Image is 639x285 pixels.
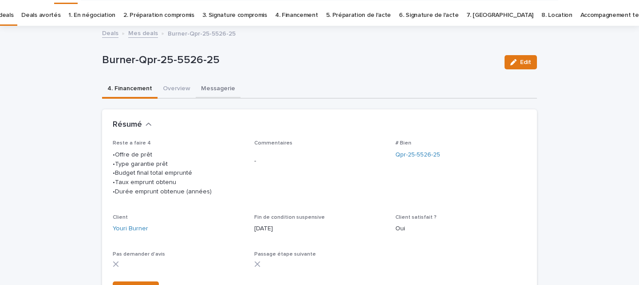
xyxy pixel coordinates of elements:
p: •Offre de prêt •Type garantie prêt •Budget final total emprunté •Taux emprunt obtenu •Durée empru... [113,150,244,197]
span: Commentaires [254,140,292,146]
button: Résumé [113,120,152,130]
p: - [254,157,385,166]
button: Overview [158,80,196,99]
button: Edit [505,55,537,69]
p: [DATE] [254,224,385,233]
span: Fin de condition suspensive [254,215,325,220]
span: Edit [520,59,531,65]
a: 4. Financement [275,5,318,26]
span: Reste a faire 4 [113,140,151,146]
a: Youri Burner [113,224,148,233]
button: Messagerie [196,80,241,99]
p: Burner-Qpr-25-5526-25 [168,28,236,38]
span: Client [113,215,128,220]
span: # Bien [395,140,411,146]
a: 1. En négociation [68,5,115,26]
p: Oui [395,224,526,233]
a: 5. Préparation de l'acte [326,5,391,26]
a: 2. Préparation compromis [123,5,194,26]
span: Pas demander d'avis [113,252,165,257]
a: Mes deals [128,28,158,38]
a: Qpr-25-5526-25 [395,150,440,160]
a: Deals [102,28,118,38]
a: Deals avortés [21,5,60,26]
a: 7. [GEOGRAPHIC_DATA] [466,5,533,26]
h2: Résumé [113,120,142,130]
p: Burner-Qpr-25-5526-25 [102,54,497,67]
a: 6. Signature de l'acte [399,5,458,26]
span: Client satisfait ? [395,215,437,220]
a: 8. Location [541,5,572,26]
button: 4. Financement [102,80,158,99]
a: 3. Signature compromis [202,5,267,26]
span: Passage étape suivante [254,252,316,257]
